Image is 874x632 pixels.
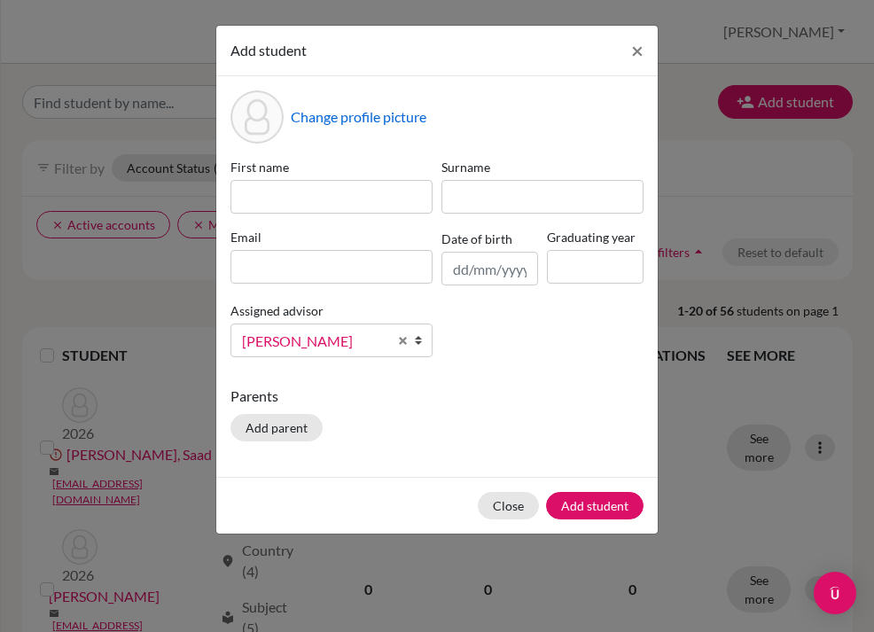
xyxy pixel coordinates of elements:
[631,37,644,63] span: ×
[478,492,539,519] button: Close
[242,330,387,353] span: [PERSON_NAME]
[230,228,433,246] label: Email
[230,301,324,320] label: Assigned advisor
[230,414,323,441] button: Add parent
[547,228,644,246] label: Graduating year
[441,230,512,248] label: Date of birth
[441,158,644,176] label: Surname
[230,90,284,144] div: Profile picture
[441,252,538,285] input: dd/mm/yyyy
[230,158,433,176] label: First name
[617,26,658,75] button: Close
[546,492,644,519] button: Add student
[814,572,856,614] div: Open Intercom Messenger
[230,42,307,59] span: Add student
[230,386,644,407] p: Parents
